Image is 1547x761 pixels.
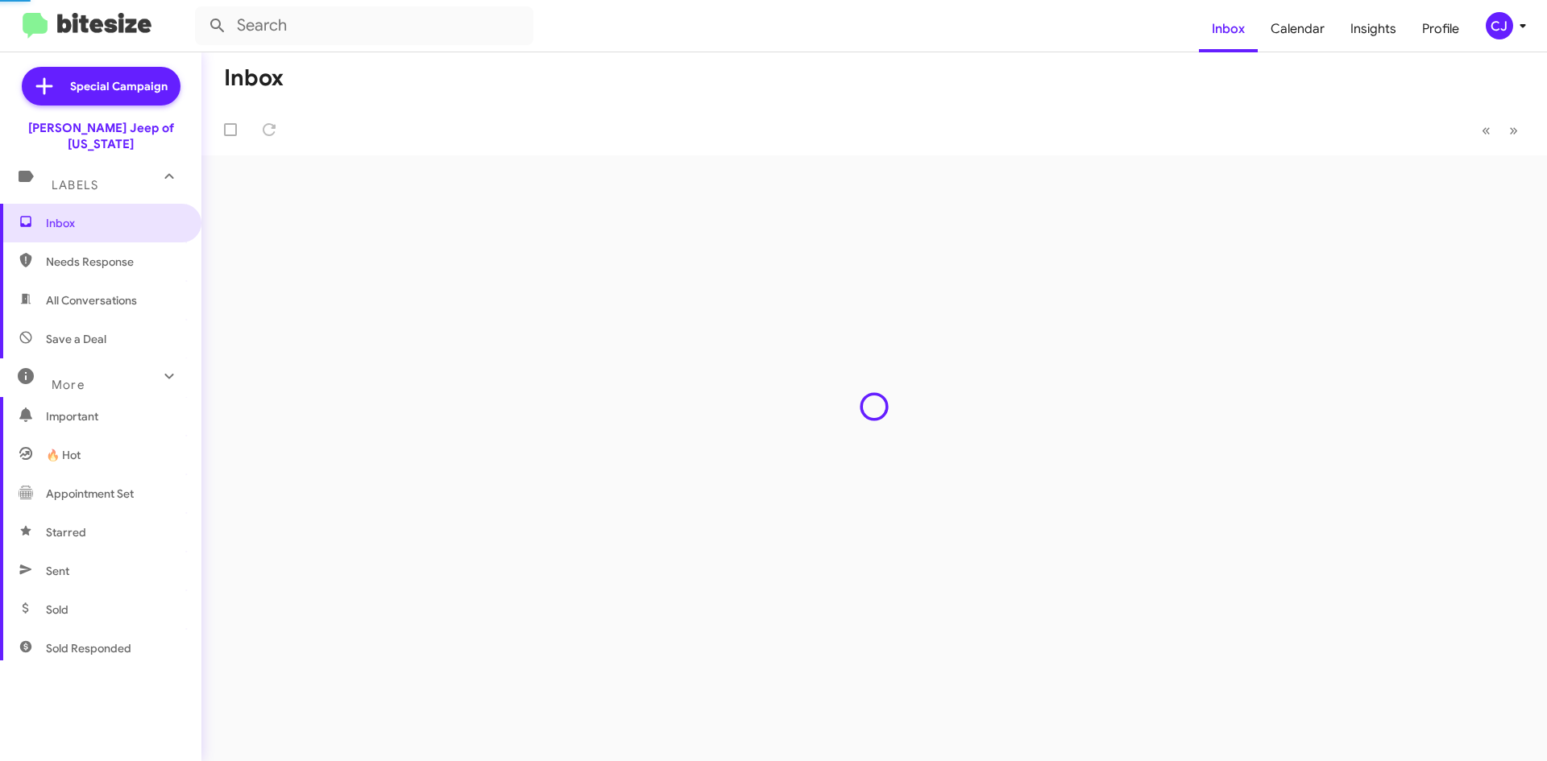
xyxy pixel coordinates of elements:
span: « [1482,120,1491,140]
button: Previous [1472,114,1500,147]
span: All Conversations [46,292,137,308]
a: Insights [1338,6,1409,52]
h1: Inbox [224,65,284,91]
a: Calendar [1258,6,1338,52]
span: Save a Deal [46,331,106,347]
span: Needs Response [46,254,183,270]
span: Important [46,408,183,424]
span: Sold Responded [46,640,131,656]
input: Search [195,6,533,45]
span: Starred [46,524,86,540]
a: Special Campaign [22,67,180,105]
span: Inbox [46,215,183,231]
span: More [52,378,85,392]
span: Special Campaign [70,78,168,94]
button: CJ [1472,12,1529,39]
span: » [1509,120,1518,140]
span: Labels [52,178,98,192]
button: Next [1499,114,1528,147]
a: Profile [1409,6,1472,52]
span: 🔥 Hot [46,447,81,463]
span: Sold [46,602,68,618]
a: Inbox [1199,6,1258,52]
span: Appointment Set [46,486,134,502]
nav: Page navigation example [1473,114,1528,147]
span: Sent [46,563,69,579]
div: CJ [1486,12,1513,39]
